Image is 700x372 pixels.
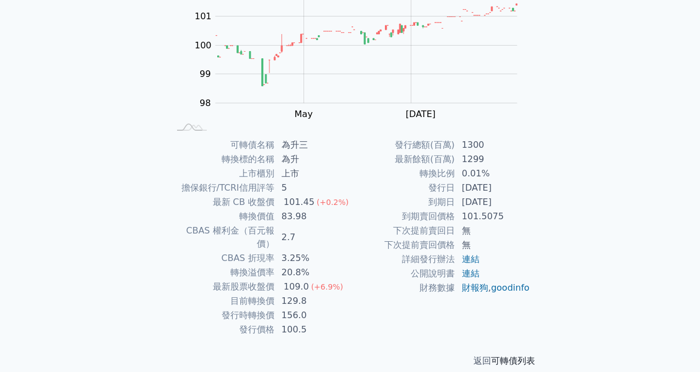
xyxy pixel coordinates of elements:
td: CBAS 折現率 [170,251,275,265]
td: 發行價格 [170,323,275,337]
div: 聊天小工具 [645,319,700,372]
td: 100.5 [275,323,350,337]
td: 為升三 [275,138,350,152]
td: 156.0 [275,308,350,323]
td: 到期日 [350,195,455,209]
td: [DATE] [455,195,531,209]
tspan: 101 [195,11,212,21]
a: 連結 [462,268,479,279]
td: 5 [275,181,350,195]
a: 連結 [462,254,479,264]
td: 到期賣回價格 [350,209,455,224]
td: 無 [455,224,531,238]
td: 2.7 [275,224,350,251]
tspan: May [295,109,313,119]
td: 20.8% [275,265,350,280]
tspan: 98 [200,98,211,108]
td: 最新股票收盤價 [170,280,275,294]
td: 3.25% [275,251,350,265]
a: 可轉債列表 [491,356,535,366]
a: goodinfo [491,282,530,293]
td: 為升 [275,152,350,166]
td: 101.5075 [455,209,531,224]
td: 129.8 [275,294,350,308]
td: 發行總額(百萬) [350,138,455,152]
tspan: 100 [195,40,212,51]
td: 目前轉換價 [170,294,275,308]
a: 財報狗 [462,282,488,293]
td: 發行日 [350,181,455,195]
td: 最新 CB 收盤價 [170,195,275,209]
td: 轉換標的名稱 [170,152,275,166]
td: 轉換比例 [350,166,455,181]
td: CBAS 權利金（百元報價） [170,224,275,251]
td: 1299 [455,152,531,166]
td: 無 [455,238,531,252]
td: , [455,281,531,295]
td: 詳細發行辦法 [350,252,455,266]
td: 轉換價值 [170,209,275,224]
td: 83.98 [275,209,350,224]
td: 轉換溢價率 [170,265,275,280]
iframe: Chat Widget [645,319,700,372]
span: (+6.9%) [311,282,343,291]
td: 最新餘額(百萬) [350,152,455,166]
tspan: [DATE] [406,109,436,119]
td: 擔保銀行/TCRI信用評等 [170,181,275,195]
div: 109.0 [282,280,311,293]
tspan: 99 [200,69,211,79]
td: 發行時轉換價 [170,308,275,323]
td: 可轉債名稱 [170,138,275,152]
td: 下次提前賣回日 [350,224,455,238]
span: (+0.2%) [317,198,349,207]
td: [DATE] [455,181,531,195]
td: 公開說明書 [350,266,455,281]
td: 財務數據 [350,281,455,295]
td: 上市櫃別 [170,166,275,181]
td: 下次提前賣回價格 [350,238,455,252]
g: Series [216,4,517,86]
td: 1300 [455,138,531,152]
td: 0.01% [455,166,531,181]
div: 101.45 [282,196,317,209]
td: 上市 [275,166,350,181]
p: 返回 [157,354,544,368]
